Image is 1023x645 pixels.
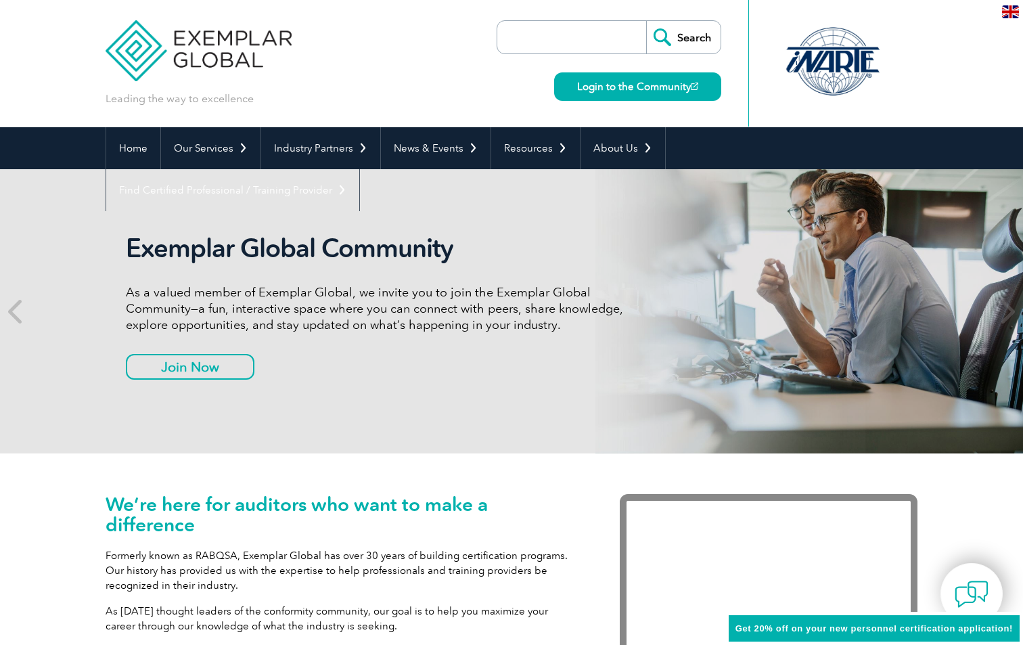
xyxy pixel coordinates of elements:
[126,233,633,264] h2: Exemplar Global Community
[106,604,579,633] p: As [DATE] thought leaders of the conformity community, our goal is to help you maximize your care...
[106,127,160,169] a: Home
[1002,5,1019,18] img: en
[106,91,254,106] p: Leading the way to excellence
[106,494,579,535] h1: We’re here for auditors who want to make a difference
[261,127,380,169] a: Industry Partners
[955,577,988,611] img: contact-chat.png
[554,72,721,101] a: Login to the Community
[126,284,633,333] p: As a valued member of Exemplar Global, we invite you to join the Exemplar Global Community—a fun,...
[691,83,698,90] img: open_square.png
[106,169,359,211] a: Find Certified Professional / Training Provider
[491,127,580,169] a: Resources
[646,21,721,53] input: Search
[161,127,260,169] a: Our Services
[381,127,491,169] a: News & Events
[106,548,579,593] p: Formerly known as RABQSA, Exemplar Global has over 30 years of building certification programs. O...
[735,623,1013,633] span: Get 20% off on your new personnel certification application!
[126,354,254,380] a: Join Now
[581,127,665,169] a: About Us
